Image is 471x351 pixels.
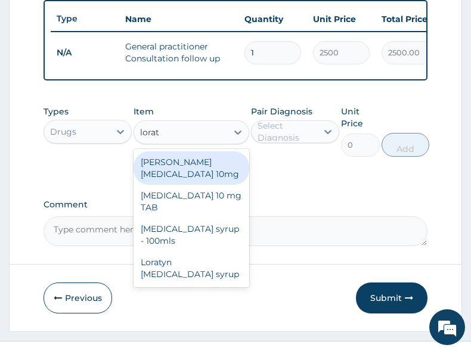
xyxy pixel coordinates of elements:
label: Unit Price [341,105,379,129]
div: Chat with us now [62,67,200,82]
th: Total Price [376,7,444,31]
button: Submit [356,282,427,313]
div: Loratyn [MEDICAL_DATA] syrup [134,251,249,285]
label: Types [44,107,69,117]
th: Quantity [238,7,307,31]
button: Previous [44,282,112,313]
div: [PERSON_NAME][MEDICAL_DATA] 10mg [134,151,249,185]
label: Item [134,105,154,117]
label: Pair Diagnosis [251,105,312,117]
span: We're online! [69,102,165,222]
div: [MEDICAL_DATA] 10 mg TAB [134,185,249,218]
div: [MEDICAL_DATA] syrup - 100mls [134,218,249,251]
label: Comment [44,200,427,210]
img: d_794563401_company_1708531726252_794563401 [22,60,48,89]
th: Type [51,8,119,30]
div: Drugs [50,126,76,138]
div: Select Diagnosis [258,120,316,144]
th: Unit Price [307,7,376,31]
div: Minimize live chat window [196,6,224,35]
button: Add [382,133,429,157]
td: N/A [51,42,119,64]
textarea: Type your message and hit 'Enter' [6,229,227,271]
td: General practitioner Consultation follow up [119,35,238,70]
th: Name [119,7,238,31]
